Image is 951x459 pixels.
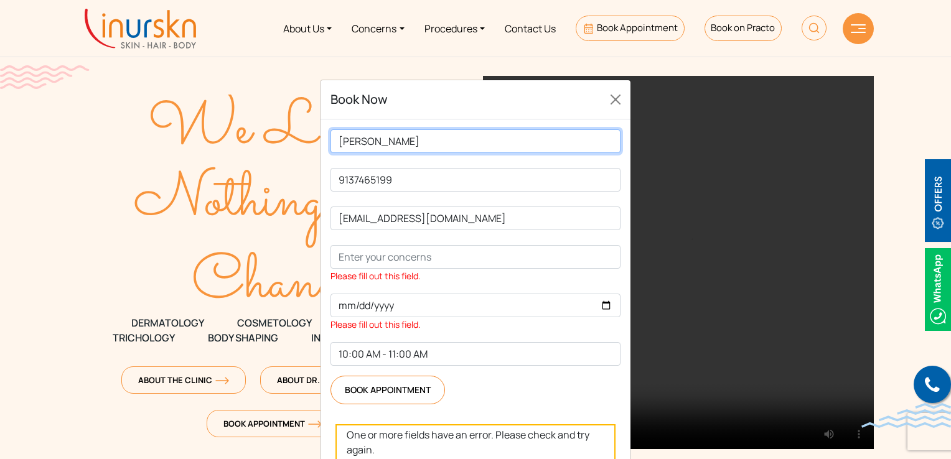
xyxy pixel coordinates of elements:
img: Whatsappicon [925,248,951,331]
a: Whatsappicon [925,282,951,295]
img: bluewave [861,403,951,428]
a: Book on Practo [705,16,782,41]
button: Close [606,90,625,109]
span: Please fill out this field. [330,269,621,284]
input: Enter email address [330,206,621,230]
img: hamLine.svg [851,24,866,33]
input: Enter your concerns [330,245,621,269]
img: offerBt [925,159,951,242]
span: Book on Practo [711,21,775,34]
span: Book Appointment [597,21,678,34]
h5: Book Now [330,90,388,109]
span: Please fill out this field. [330,317,621,332]
input: Book Appointment [330,376,445,404]
a: Concerns [342,5,414,52]
img: HeaderSearch [802,16,827,40]
a: Book Appointment [576,16,685,41]
input: Enter your name [330,129,621,153]
a: About Us [273,5,342,52]
a: Contact Us [495,5,566,52]
input: Enter your mobile number [330,168,621,192]
input: Select Appointment Date [330,294,621,317]
img: inurskn-logo [85,9,196,49]
a: Procedures [415,5,495,52]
